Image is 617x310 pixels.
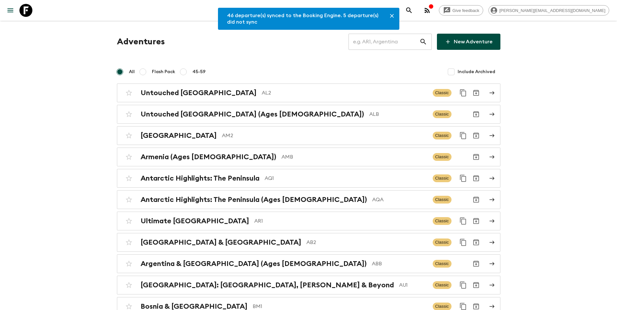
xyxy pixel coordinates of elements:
div: [PERSON_NAME][EMAIL_ADDRESS][DOMAIN_NAME] [488,5,609,16]
a: Ultimate [GEOGRAPHIC_DATA]AR1ClassicDuplicate for 45-59Archive [117,212,500,230]
button: Archive [470,129,483,142]
button: Archive [470,193,483,206]
button: Archive [470,236,483,249]
button: Duplicate for 45-59 [457,86,470,99]
button: Duplicate for 45-59 [457,215,470,227]
button: Archive [470,215,483,227]
a: [GEOGRAPHIC_DATA]AM2ClassicDuplicate for 45-59Archive [117,126,500,145]
p: AL2 [262,89,428,97]
h2: [GEOGRAPHIC_DATA] & [GEOGRAPHIC_DATA] [141,238,301,247]
span: Classic [433,153,451,161]
h2: Armenia (Ages [DEMOGRAPHIC_DATA]) [141,153,276,161]
button: menu [4,4,17,17]
p: AB2 [306,238,428,246]
button: search adventures [403,4,416,17]
h2: Untouched [GEOGRAPHIC_DATA] (Ages [DEMOGRAPHIC_DATA]) [141,110,364,118]
p: AR1 [254,217,428,225]
button: Archive [470,150,483,163]
a: Untouched [GEOGRAPHIC_DATA] (Ages [DEMOGRAPHIC_DATA])ALBClassicArchive [117,105,500,124]
span: All [129,69,135,75]
button: Duplicate for 45-59 [457,279,470,292]
p: AU1 [399,281,428,289]
a: Untouched [GEOGRAPHIC_DATA]AL2ClassicDuplicate for 45-59Archive [117,83,500,102]
span: Classic [433,110,451,118]
span: Classic [433,217,451,225]
p: AQA [372,196,428,204]
span: Classic [433,196,451,204]
h2: Ultimate [GEOGRAPHIC_DATA] [141,217,249,225]
span: Classic [433,174,451,182]
span: Flash Pack [152,69,175,75]
a: Armenia (Ages [DEMOGRAPHIC_DATA])AMBClassicArchive [117,148,500,166]
a: Antarctic Highlights: The PeninsulaAQ1ClassicDuplicate for 45-59Archive [117,169,500,188]
a: Give feedback [439,5,483,16]
h2: Untouched [GEOGRAPHIC_DATA] [141,89,257,97]
h2: [GEOGRAPHIC_DATA] [141,131,217,140]
span: Classic [433,281,451,289]
a: Antarctic Highlights: The Peninsula (Ages [DEMOGRAPHIC_DATA])AQAClassicArchive [117,190,500,209]
span: [PERSON_NAME][EMAIL_ADDRESS][DOMAIN_NAME] [496,8,609,13]
div: 46 departure(s) synced to the Booking Engine. 5 departure(s) did not sync [227,10,382,28]
button: Close [387,11,397,21]
button: Duplicate for 45-59 [457,236,470,249]
button: Archive [470,257,483,270]
span: Include Archived [458,69,495,75]
h2: Antarctic Highlights: The Peninsula [141,174,259,183]
button: Duplicate for 45-59 [457,172,470,185]
a: Argentina & [GEOGRAPHIC_DATA] (Ages [DEMOGRAPHIC_DATA])ABBClassicArchive [117,254,500,273]
button: Archive [470,86,483,99]
p: AM2 [222,132,428,139]
input: e.g. AR1, Argentina [348,33,419,51]
button: Archive [470,108,483,121]
span: 45-59 [192,69,206,75]
span: Classic [433,260,451,268]
button: Archive [470,279,483,292]
span: Classic [433,238,451,246]
a: New Adventure [437,34,500,50]
p: AQ1 [265,174,428,182]
h1: Adventures [117,35,165,48]
span: Give feedback [449,8,483,13]
span: Classic [433,89,451,97]
button: Archive [470,172,483,185]
h2: Argentina & [GEOGRAPHIC_DATA] (Ages [DEMOGRAPHIC_DATA]) [141,260,367,268]
a: [GEOGRAPHIC_DATA]: [GEOGRAPHIC_DATA], [PERSON_NAME] & BeyondAU1ClassicDuplicate for 45-59Archive [117,276,500,294]
span: Classic [433,132,451,139]
a: [GEOGRAPHIC_DATA] & [GEOGRAPHIC_DATA]AB2ClassicDuplicate for 45-59Archive [117,233,500,252]
button: Duplicate for 45-59 [457,129,470,142]
p: AMB [281,153,428,161]
p: ALB [369,110,428,118]
h2: [GEOGRAPHIC_DATA]: [GEOGRAPHIC_DATA], [PERSON_NAME] & Beyond [141,281,394,289]
p: ABB [372,260,428,268]
h2: Antarctic Highlights: The Peninsula (Ages [DEMOGRAPHIC_DATA]) [141,195,367,204]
